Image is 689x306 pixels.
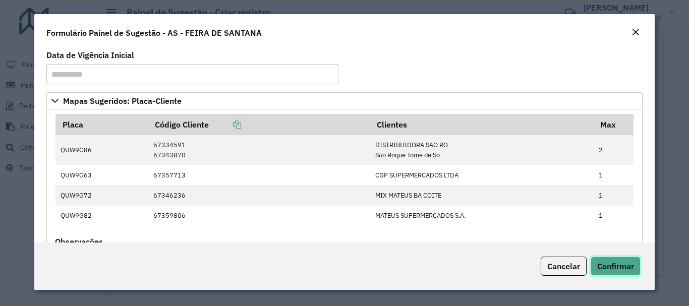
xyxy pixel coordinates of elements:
td: 67346236 [148,185,370,205]
td: QUW9G72 [55,185,148,205]
th: Placa [55,114,148,135]
em: Fechar [631,28,640,36]
a: Mapas Sugeridos: Placa-Cliente [46,92,642,109]
td: CDP SUPERMERCADOS LTDA [370,165,593,185]
th: Código Cliente [148,114,370,135]
span: Cancelar [547,261,580,271]
button: Close [628,26,643,39]
button: Cancelar [541,257,587,276]
td: 2 [593,135,634,165]
td: 67359806 [148,206,370,226]
td: QUW9G86 [55,135,148,165]
td: 1 [593,185,634,205]
span: Confirmar [597,261,634,271]
button: Confirmar [591,257,641,276]
td: QUW9G63 [55,165,148,185]
label: Observações [55,235,103,248]
td: 1 [593,165,634,185]
td: 1 [593,206,634,226]
span: Mapas Sugeridos: Placa-Cliente [63,97,182,105]
td: 67357713 [148,165,370,185]
th: Max [593,114,634,135]
td: QUW9G82 [55,206,148,226]
a: Copiar [209,119,241,130]
td: MIX MATEUS BA COITE [370,185,593,205]
h4: Formulário Painel de Sugestão - AS - FEIRA DE SANTANA [46,27,262,39]
td: 67334591 67343870 [148,135,370,165]
th: Clientes [370,114,593,135]
label: Data de Vigência Inicial [46,49,134,61]
td: MATEUS SUPERMERCADOS S.A. [370,206,593,226]
td: DISTRIBUIDORA SAO RO Sao Roque Tome de So [370,135,593,165]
